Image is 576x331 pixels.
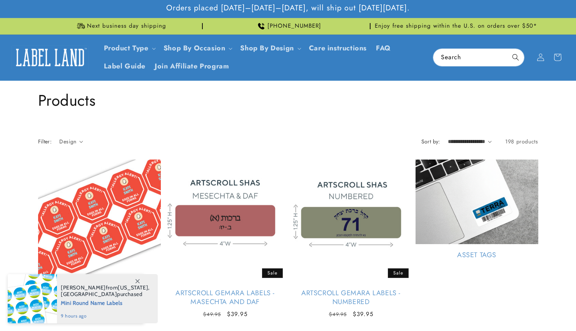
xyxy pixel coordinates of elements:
span: 9 hours ago [61,313,150,319]
label: Sort by: [421,138,440,145]
summary: Design (0 selected) [59,138,83,146]
img: Label Land [12,45,88,69]
span: [PHONE_NUMBER] [267,22,321,30]
span: Shop By Occasion [164,44,225,53]
span: Design [59,138,76,145]
a: Product Type [104,43,149,53]
span: 198 products [505,138,538,145]
a: FAQ [371,39,396,57]
summary: Shop By Occasion [159,39,236,57]
button: Search [507,49,524,66]
a: Artscroll Gemara Labels - Masechta and Daf [164,289,287,307]
span: Orders placed [DATE]–[DATE]–[DATE], will ship out [DATE][DATE]. [166,3,410,13]
a: Join Affiliate Program [150,57,234,75]
a: Artscroll Gemara Labels - Numbered [290,289,412,307]
a: Label Land [9,43,92,72]
span: Care instructions [309,44,367,53]
h2: Filter: [38,138,52,146]
summary: Shop By Design [235,39,304,57]
span: [GEOGRAPHIC_DATA] [61,291,117,298]
span: [US_STATE] [118,284,148,291]
div: Announcement [374,18,538,34]
div: Announcement [206,18,371,34]
span: FAQ [376,44,391,53]
span: Join Affiliate Program [155,62,229,71]
div: Announcement [38,18,203,34]
a: Shop By Design [240,43,294,53]
span: Next business day shipping [87,22,166,30]
a: Care instructions [304,39,371,57]
span: [PERSON_NAME] [61,284,106,291]
span: from , purchased [61,284,150,298]
a: Label Guide [99,57,150,75]
a: Asset Tags [416,251,538,259]
span: Label Guide [104,62,146,71]
span: Enjoy free shipping within the U.S. on orders over $50* [375,22,537,30]
h1: Products [38,90,538,110]
span: Mini Round Name Labels [61,298,150,307]
summary: Product Type [99,39,159,57]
